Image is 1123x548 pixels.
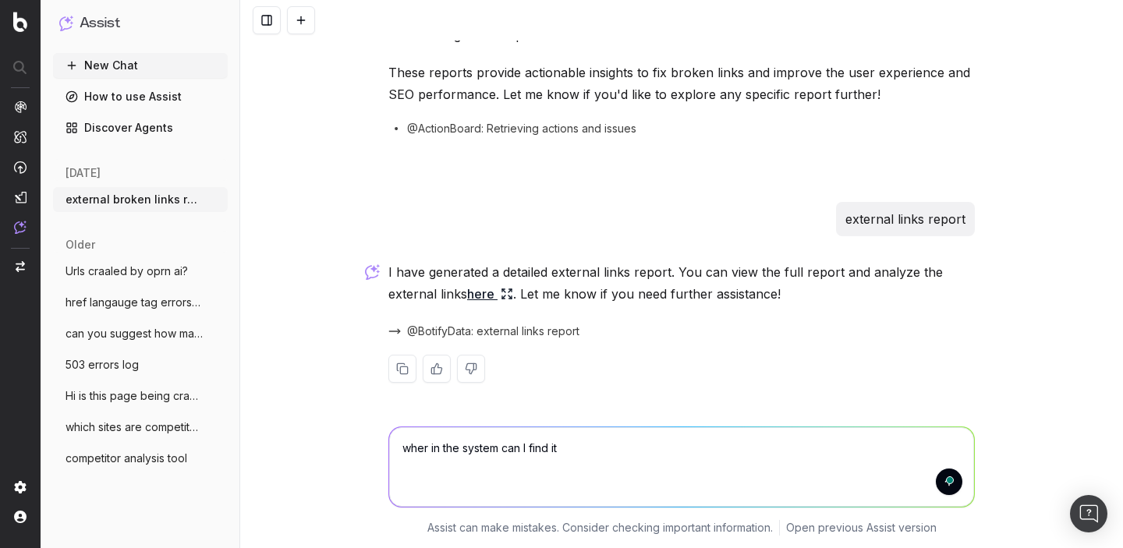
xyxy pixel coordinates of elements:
span: 503 errors log [66,357,139,373]
span: competitor analysis tool [66,451,187,466]
span: href langauge tag errors reprot [66,295,203,310]
img: Assist [14,221,27,234]
img: Activation [14,161,27,174]
span: Hi is this page being crawled by AI bots [66,388,203,404]
button: competitor analysis tool [53,446,228,471]
span: Urls craaled by oprn ai? [66,263,188,279]
button: Hi is this page being crawled by AI bots [53,384,228,408]
img: Switch project [16,261,25,272]
img: Assist [59,16,73,30]
button: can you suggest how many crawlers visite [53,321,228,346]
button: Assist [59,12,221,34]
img: Botify assist logo [365,264,380,280]
div: Open Intercom Messenger [1070,495,1107,532]
img: Intelligence [14,130,27,143]
button: Urls craaled by oprn ai? [53,259,228,284]
h1: Assist [80,12,120,34]
button: 503 errors log [53,352,228,377]
a: Open previous Assist version [786,520,937,536]
textarea: To enrich screen reader interactions, please activate Accessibility in Grammarly extension settings [389,427,974,507]
p: external links report [845,208,965,230]
img: My account [14,511,27,523]
p: Assist can make mistakes. Consider checking important information. [427,520,773,536]
button: external broken links report [53,187,228,212]
img: Analytics [14,101,27,113]
span: older [66,237,95,253]
a: Discover Agents [53,115,228,140]
button: which sites are competitor analysis tool [53,415,228,440]
img: Setting [14,481,27,493]
span: which sites are competitor analysis tool [66,419,203,435]
span: [DATE] [66,165,101,181]
button: New Chat [53,53,228,78]
p: I have generated a detailed external links report. You can view the full report and analyze the e... [388,261,975,305]
img: Studio [14,191,27,203]
span: external broken links report [66,192,203,207]
a: How to use Assist [53,84,228,109]
button: href langauge tag errors reprot [53,290,228,315]
img: Botify logo [13,12,27,32]
p: These reports provide actionable insights to fix broken links and improve the user experience and... [388,62,975,105]
span: @BotifyData: external links report [407,323,579,339]
span: @ActionBoard: Retrieving actions and issues [407,121,636,136]
a: here [467,283,513,305]
span: can you suggest how many crawlers visite [66,326,203,341]
button: @BotifyData: external links report [388,323,579,339]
